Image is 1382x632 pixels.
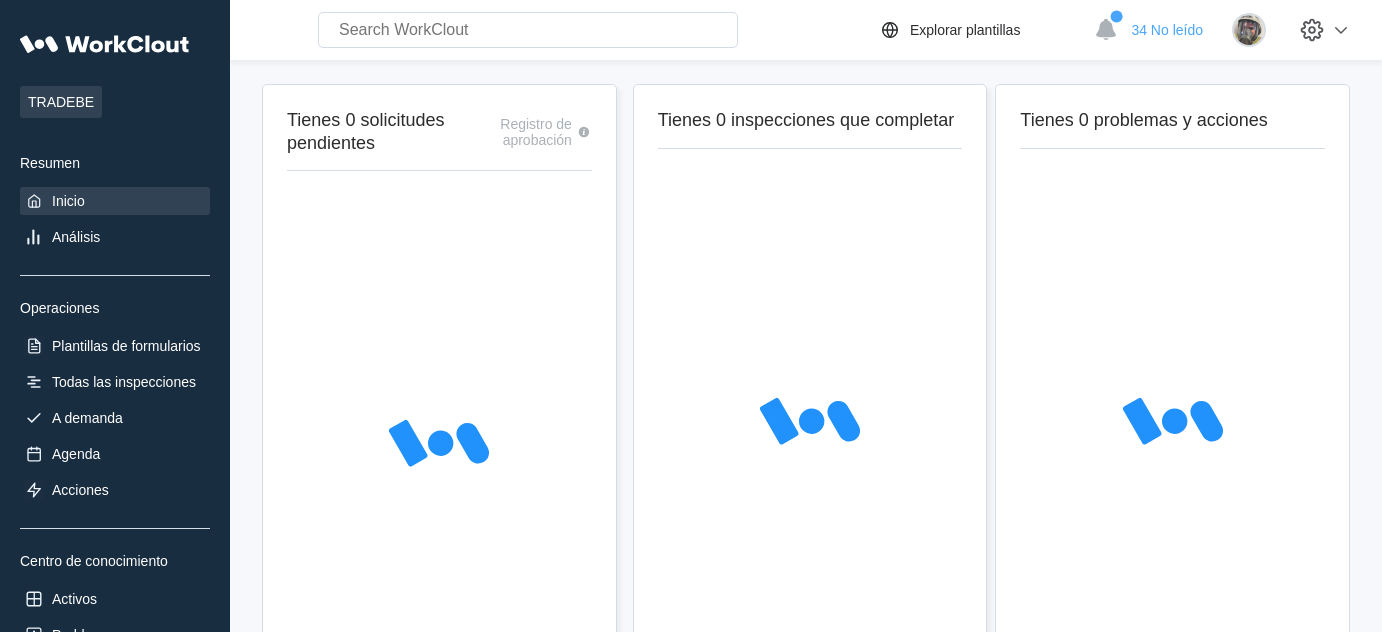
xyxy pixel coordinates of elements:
[20,368,210,396] a: Todas las inspecciones
[878,18,1085,42] a: Explorar plantillas
[287,109,468,154] h2: Tienes 0 solicitudes pendientes
[20,187,210,215] a: Inicio
[52,482,109,498] div: Acciones
[20,300,210,316] div: Operaciones
[52,193,85,209] div: Inicio
[1131,22,1203,38] span: 34 No leído
[20,155,210,171] div: Resumen
[658,109,963,132] h2: Tienes 0 inspecciones que completar
[20,440,210,468] a: Agenda
[20,332,210,360] a: Plantillas de formularios
[52,446,100,462] div: Agenda
[20,404,210,432] a: A demanda
[52,410,123,426] div: A demanda
[1232,13,1266,47] img: 2f847459-28ef-4a61-85e4-954d408df519.jpg
[468,116,572,148] div: Registro de aprobación
[20,86,102,118] span: TRADEBE
[20,585,210,613] a: Activos
[20,223,210,251] a: Análisis
[20,553,210,569] div: Centro de conocimiento
[52,338,201,354] div: Plantillas de formularios
[52,374,196,390] div: Todas las inspecciones
[1020,109,1325,132] h2: Tienes 0 problemas y acciones
[318,12,738,48] input: Search WorkClout
[910,22,1021,38] div: Explorar plantillas
[52,229,100,245] div: Análisis
[20,476,210,504] a: Acciones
